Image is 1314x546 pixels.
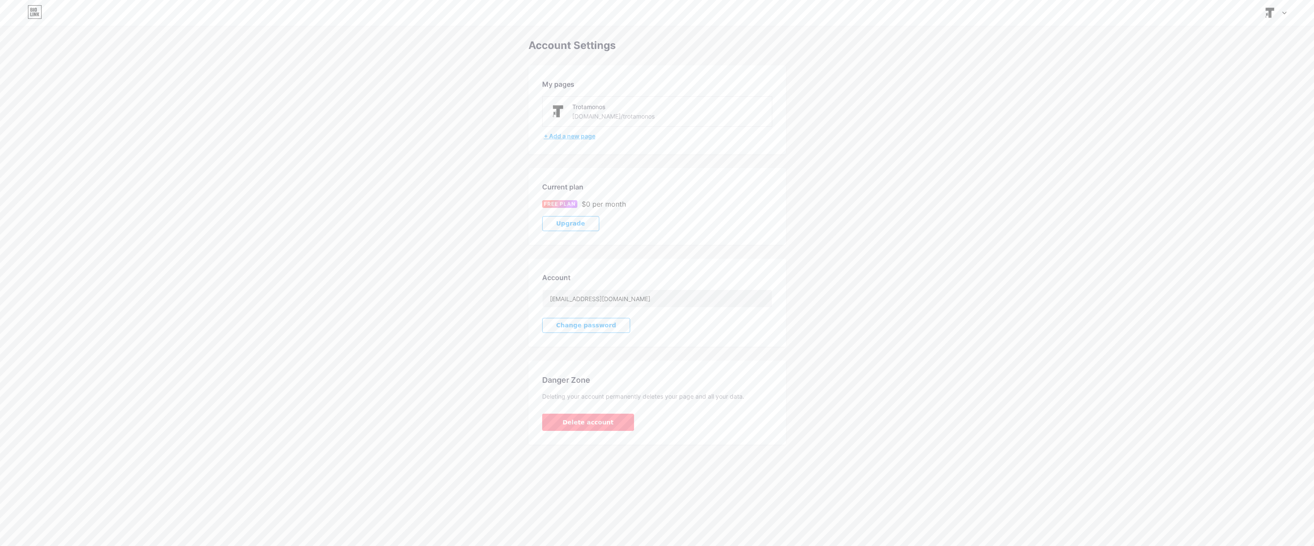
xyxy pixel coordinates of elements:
[582,199,626,209] div: $0 per month
[572,112,655,121] div: [DOMAIN_NAME]/trotamonos
[528,40,786,52] div: Account Settings
[542,272,772,283] div: Account
[542,318,631,333] button: Change password
[556,220,585,227] span: Upgrade
[1261,5,1278,21] img: trotamonos
[542,79,772,89] div: My pages
[556,322,616,329] span: Change password
[563,418,614,427] span: Delete account
[542,182,772,192] div: Current plan
[544,200,576,208] span: FREE PLAN
[542,374,772,386] div: Danger Zone
[542,393,772,400] div: Deleting your account permanently deletes your page and all your data.
[543,290,772,307] input: Email
[542,414,634,431] button: Delete account
[544,132,772,140] div: + Add a new page
[548,102,567,121] img: trotamonos
[572,102,688,111] div: Trotamonos
[542,216,599,231] button: Upgrade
